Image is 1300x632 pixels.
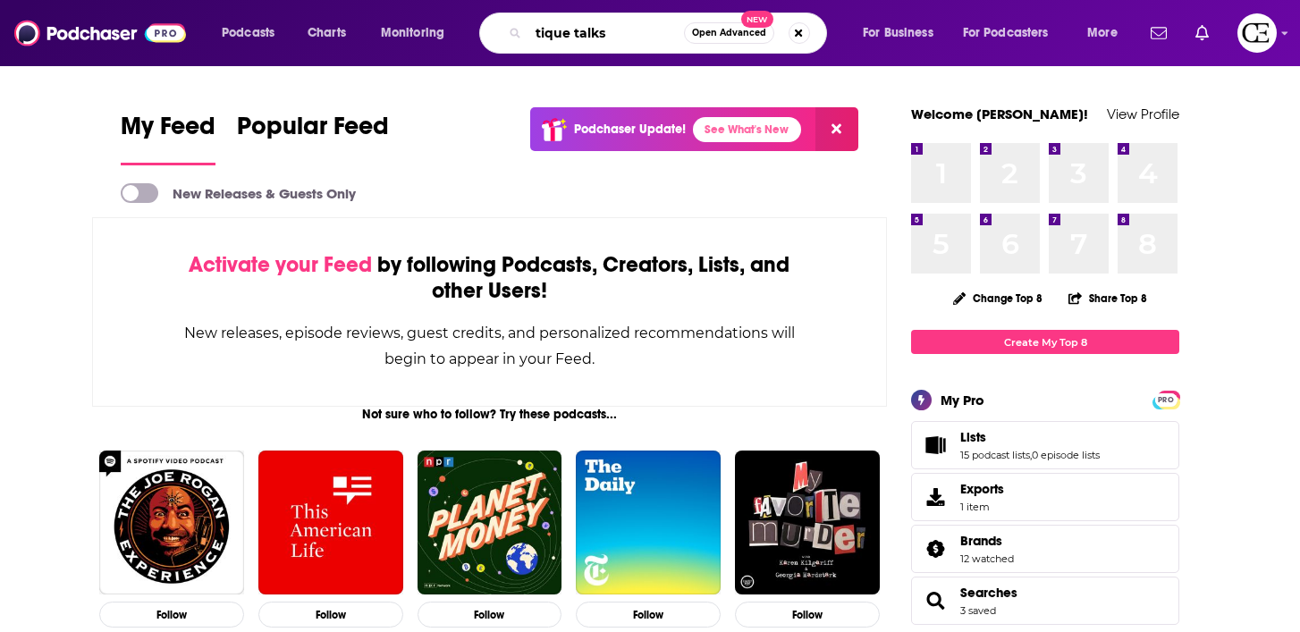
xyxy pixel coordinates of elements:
img: The Daily [576,451,721,595]
a: Searches [960,585,1017,601]
a: 12 watched [960,552,1014,565]
a: Lists [960,429,1100,445]
a: 15 podcast lists [960,449,1030,461]
span: Open Advanced [692,29,766,38]
span: 1 item [960,501,1004,513]
p: Podchaser Update! [574,122,686,137]
button: Change Top 8 [942,287,1053,309]
img: User Profile [1237,13,1277,53]
span: For Business [863,21,933,46]
div: by following Podcasts, Creators, Lists, and other Users! [182,252,797,304]
span: Searches [911,577,1179,625]
a: Brands [960,533,1014,549]
span: Exports [960,481,1004,497]
button: Follow [99,602,244,628]
a: My Feed [121,111,215,165]
span: My Feed [121,111,215,152]
span: New [741,11,773,28]
img: My Favorite Murder with Karen Kilgariff and Georgia Hardstark [735,451,880,595]
a: Exports [911,473,1179,521]
a: Show notifications dropdown [1188,18,1216,48]
a: 0 episode lists [1032,449,1100,461]
a: New Releases & Guests Only [121,183,356,203]
a: 3 saved [960,604,996,617]
a: Brands [917,536,953,561]
span: Lists [911,421,1179,469]
button: open menu [1075,19,1140,47]
div: Not sure who to follow? Try these podcasts... [92,407,887,422]
img: Podchaser - Follow, Share and Rate Podcasts [14,16,186,50]
button: Show profile menu [1237,13,1277,53]
span: Brands [911,525,1179,573]
span: Activate your Feed [189,251,372,278]
button: open menu [850,19,956,47]
img: The Joe Rogan Experience [99,451,244,595]
div: Search podcasts, credits, & more... [496,13,844,54]
a: Popular Feed [237,111,389,165]
a: PRO [1155,392,1177,406]
button: Open AdvancedNew [684,22,774,44]
a: View Profile [1107,105,1179,122]
button: Follow [418,602,562,628]
button: open menu [951,19,1075,47]
a: Charts [296,19,357,47]
img: This American Life [258,451,403,595]
input: Search podcasts, credits, & more... [528,19,684,47]
button: Follow [258,602,403,628]
span: Charts [308,21,346,46]
div: My Pro [941,392,984,409]
span: For Podcasters [963,21,1049,46]
span: Popular Feed [237,111,389,152]
span: Exports [917,485,953,510]
a: Searches [917,588,953,613]
img: Planet Money [418,451,562,595]
a: Lists [917,433,953,458]
a: See What's New [693,117,801,142]
button: open menu [368,19,468,47]
span: , [1030,449,1032,461]
button: Share Top 8 [1068,281,1148,316]
a: Show notifications dropdown [1144,18,1174,48]
span: Brands [960,533,1002,549]
span: Logged in as cozyearthaudio [1237,13,1277,53]
a: Create My Top 8 [911,330,1179,354]
span: More [1087,21,1118,46]
span: Monitoring [381,21,444,46]
div: New releases, episode reviews, guest credits, and personalized recommendations will begin to appe... [182,320,797,372]
a: Welcome [PERSON_NAME]! [911,105,1088,122]
span: Lists [960,429,986,445]
span: PRO [1155,393,1177,407]
button: Follow [576,602,721,628]
button: open menu [209,19,298,47]
button: Follow [735,602,880,628]
span: Podcasts [222,21,274,46]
